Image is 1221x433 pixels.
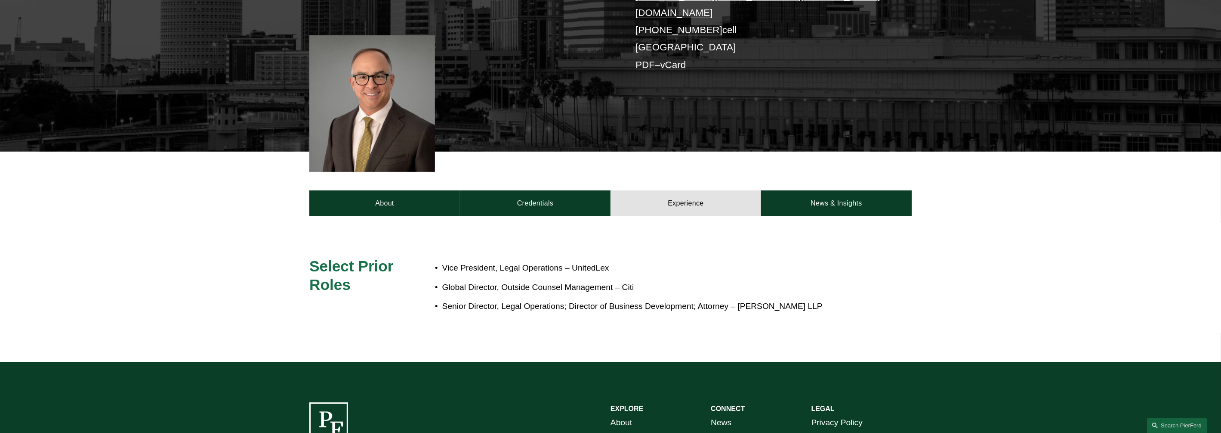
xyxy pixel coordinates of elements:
p: Vice President, Legal Operations – UnitedLex [442,261,836,276]
a: About [610,415,632,430]
a: Privacy Policy [811,415,863,430]
p: Senior Director, Legal Operations; Director of Business Development; Attorney – [PERSON_NAME] LLP [442,299,836,314]
strong: EXPLORE [610,405,643,412]
a: Credentials [460,190,610,216]
strong: LEGAL [811,405,835,412]
a: [PHONE_NUMBER] [635,25,722,35]
p: Global Director, Outside Counsel Management – Citi [442,280,836,295]
a: About [309,190,460,216]
a: Search this site [1147,418,1207,433]
a: PDF [635,59,655,70]
a: News & Insights [761,190,912,216]
strong: CONNECT [711,405,745,412]
a: News [711,415,731,430]
a: vCard [660,59,686,70]
span: Select Prior Roles [309,258,398,293]
a: Experience [610,190,761,216]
